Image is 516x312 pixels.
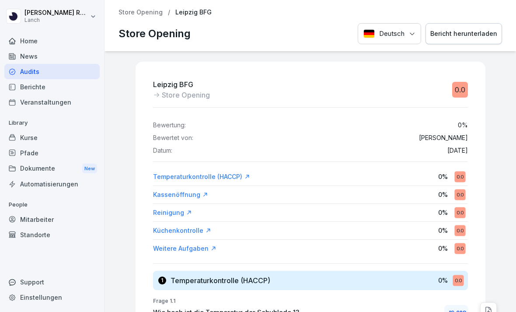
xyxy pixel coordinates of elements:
a: Store Opening [119,9,163,16]
div: 0.0 [454,225,465,236]
div: 0.0 [454,189,465,200]
p: 0 % [438,244,448,253]
p: / [168,9,170,16]
a: Standorte [4,227,100,242]
div: 1 [158,277,166,284]
a: Küchenkontrolle [153,226,211,235]
p: Library [4,116,100,130]
a: Temperaturkontrolle (HACCP) [153,172,250,181]
a: Mitarbeiter [4,212,100,227]
div: 0.0 [452,82,468,98]
div: Dokumente [4,161,100,177]
p: [DATE] [447,147,468,154]
p: Bewertet von: [153,134,193,142]
a: Einstellungen [4,290,100,305]
p: 0 % [438,276,448,285]
div: 0.0 [454,171,465,182]
div: 0.0 [453,275,464,286]
p: Leipzig BFG [175,9,212,16]
a: Kassenöffnung [153,190,208,199]
p: Frage 1.1 [153,297,468,305]
p: Bewertung: [153,122,186,129]
a: Berichte [4,79,100,95]
p: [PERSON_NAME] Renner [24,9,88,17]
p: Lanch [24,17,88,23]
a: Home [4,33,100,49]
a: Weitere Aufgaben [153,244,216,253]
div: 0.0 [454,243,465,254]
p: Datum: [153,147,172,154]
p: Leipzig BFG [153,79,210,90]
button: Language [358,23,421,45]
a: News [4,49,100,64]
img: Deutsch [363,29,375,38]
a: Kurse [4,130,100,145]
div: New [82,164,97,174]
p: 0 % [438,226,448,235]
a: Automatisierungen [4,176,100,192]
p: 0 % [438,172,448,181]
button: Bericht herunterladen [425,23,502,45]
a: Pfade [4,145,100,161]
p: Store Opening [119,26,191,42]
p: Store Opening [162,90,210,100]
p: Deutsch [379,29,404,39]
p: 0 % [458,122,468,129]
a: Veranstaltungen [4,95,100,110]
a: DokumenteNew [4,161,100,177]
p: People [4,198,100,212]
div: Bericht herunterladen [430,29,497,39]
p: 0 % [438,208,448,217]
div: 0.0 [454,207,465,218]
a: Audits [4,64,100,79]
p: [PERSON_NAME] [419,134,468,142]
a: Reinigung [153,208,192,217]
div: Support [4,274,100,290]
h3: Temperaturkontrolle (HACCP) [171,276,270,285]
p: 0 % [438,190,448,199]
